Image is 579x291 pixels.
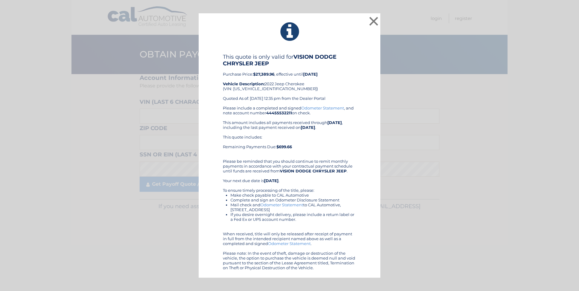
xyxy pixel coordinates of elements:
li: Make check payable to CAL Automotive [230,193,356,198]
b: VISION DODGE CHRYSLER JEEP [223,54,336,67]
b: VISION DODGE CHRYSLER JEEP [280,168,347,173]
b: $27,389.96 [253,72,274,77]
li: Mail check and to CAL Automotive, [STREET_ADDRESS] [230,202,356,212]
a: Odometer Statement [268,241,311,246]
b: [DATE] [264,178,279,183]
b: 44455532211 [266,110,292,115]
a: Odometer Statement [301,106,344,110]
div: Please include a completed and signed , and note account number on check. This amount includes al... [223,106,356,270]
b: $699.66 [276,144,292,149]
li: Complete and sign an Odometer Disclosure Statement [230,198,356,202]
button: × [368,15,380,27]
b: [DATE] [301,125,315,130]
a: Odometer Statement [260,202,303,207]
strong: Vehicle Description: [223,81,265,86]
h4: This quote is only valid for [223,54,356,67]
li: If you desire overnight delivery, please include a return label or a Fed Ex or UPS account number. [230,212,356,222]
b: [DATE] [303,72,318,77]
div: Purchase Price: , effective until 2022 Jeep Cherokee (VIN: [US_VEHICLE_IDENTIFICATION_NUMBER]) Qu... [223,54,356,106]
b: [DATE] [327,120,342,125]
div: This quote includes: Remaining Payments Due: [223,135,356,154]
